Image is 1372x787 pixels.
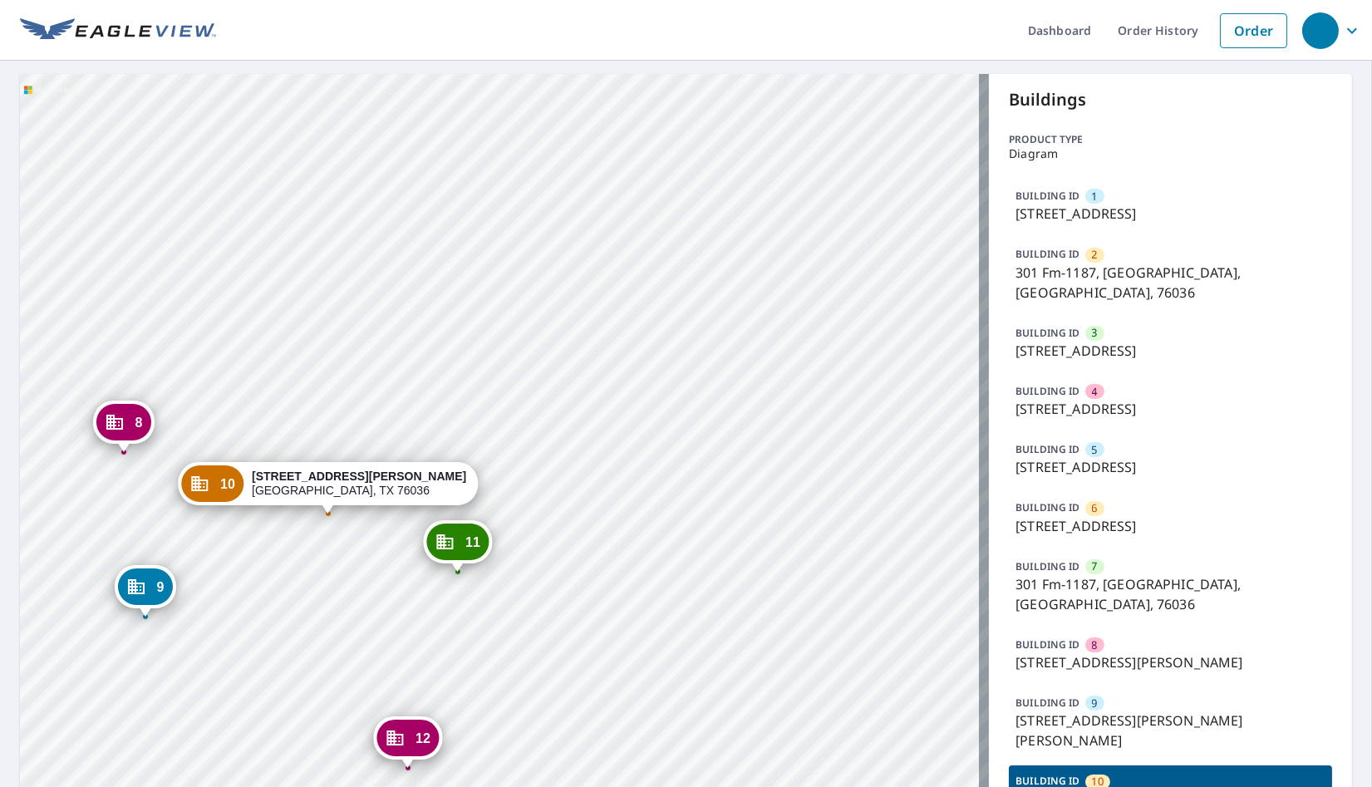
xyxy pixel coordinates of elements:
span: 12 [416,732,430,745]
span: 2 [1092,247,1098,263]
div: Dropped pin, building 12, Commercial property, 848 S Hampton Rd Crowley, TX 76036 [373,716,442,768]
p: [STREET_ADDRESS] [1015,399,1325,419]
p: [STREET_ADDRESS][PERSON_NAME][PERSON_NAME] [1015,711,1325,750]
p: BUILDING ID [1015,442,1079,456]
p: Product type [1009,132,1332,147]
p: BUILDING ID [1015,696,1079,710]
p: Diagram [1009,147,1332,160]
div: [GEOGRAPHIC_DATA], TX 76036 [252,470,466,498]
span: 3 [1092,325,1098,341]
span: 8 [1092,637,1098,653]
span: 5 [1092,442,1098,458]
span: 8 [135,416,143,429]
p: BUILDING ID [1015,500,1079,514]
p: [STREET_ADDRESS] [1015,204,1325,224]
span: 9 [157,581,165,593]
span: 7 [1092,558,1098,574]
div: Dropped pin, building 10, Commercial property, 848 S Hampton Rd Crowley, TX 76036 [178,462,478,514]
p: 301 Fm-1187, [GEOGRAPHIC_DATA], [GEOGRAPHIC_DATA], 76036 [1015,263,1325,303]
p: BUILDING ID [1015,559,1079,573]
p: [STREET_ADDRESS] [1015,341,1325,361]
span: 4 [1092,384,1098,400]
p: BUILDING ID [1015,247,1079,261]
span: 11 [465,536,480,548]
a: Order [1220,13,1287,48]
p: BUILDING ID [1015,189,1079,203]
span: 1 [1092,189,1098,204]
p: 301 Fm-1187, [GEOGRAPHIC_DATA], [GEOGRAPHIC_DATA], 76036 [1015,574,1325,614]
span: 9 [1092,696,1098,711]
strong: [STREET_ADDRESS][PERSON_NAME] [252,470,466,483]
span: 10 [220,478,235,490]
p: [STREET_ADDRESS] [1015,516,1325,536]
p: BUILDING ID [1015,637,1079,652]
p: [STREET_ADDRESS][PERSON_NAME] [1015,652,1325,672]
div: Dropped pin, building 9, Commercial property, 848 S Hampton Rd Crowley, TX 76036-3636 [115,565,176,617]
div: Dropped pin, building 11, Commercial property, 848 S Hampton Rd Crowley, TX 76036-3636 [423,520,492,572]
p: BUILDING ID [1015,384,1079,398]
p: BUILDING ID [1015,326,1079,340]
p: [STREET_ADDRESS] [1015,457,1325,477]
img: EV Logo [20,18,216,43]
div: Dropped pin, building 8, Commercial property, 129 Magnolia Estates St Crowley, TX 76036-2872 [93,401,155,452]
p: Buildings [1009,87,1332,112]
span: 6 [1092,500,1098,516]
